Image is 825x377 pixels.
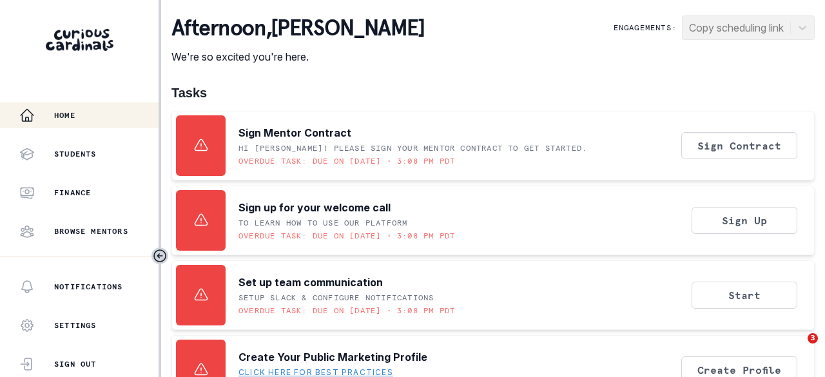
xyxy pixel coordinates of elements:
[171,49,425,64] p: We're so excited you're here.
[171,15,425,41] p: afternoon , [PERSON_NAME]
[54,282,123,292] p: Notifications
[238,143,587,153] p: Hi [PERSON_NAME]! Please sign your mentor contract to get started.
[781,333,812,364] iframe: Intercom live chat
[238,293,434,303] p: Setup Slack & Configure Notifications
[54,110,75,121] p: Home
[54,188,91,198] p: Finance
[238,200,391,215] p: Sign up for your welcome call
[54,226,128,237] p: Browse Mentors
[54,359,97,369] p: Sign Out
[238,156,455,166] p: Overdue task: Due on [DATE] • 3:08 PM PDT
[692,282,797,309] button: Start
[692,207,797,234] button: Sign Up
[808,333,818,343] span: 3
[238,305,455,316] p: Overdue task: Due on [DATE] • 3:08 PM PDT
[238,231,455,241] p: Overdue task: Due on [DATE] • 3:08 PM PDT
[54,149,97,159] p: Students
[54,320,97,331] p: Settings
[238,125,351,140] p: Sign Mentor Contract
[238,349,427,365] p: Create Your Public Marketing Profile
[151,247,168,264] button: Toggle sidebar
[614,23,677,33] p: Engagements:
[46,29,113,51] img: Curious Cardinals Logo
[238,275,383,290] p: Set up team communication
[238,218,407,228] p: To learn how to use our platform
[681,132,797,159] button: Sign Contract
[171,85,815,101] h1: Tasks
